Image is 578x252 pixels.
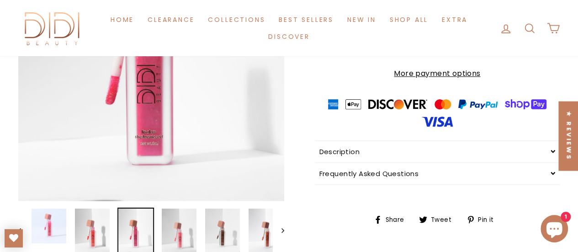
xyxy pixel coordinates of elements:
img: Shimmer Lip Gloss With Hyaluronic Acid [75,209,110,252]
img: payment badge [435,99,451,109]
span: Share [384,215,411,225]
a: New in [340,11,383,28]
img: Shimmer Lip Gloss With Hyaluronic Acid [118,209,153,252]
a: My Wishlist [5,229,23,247]
a: Best Sellers [272,11,340,28]
img: payment badge [458,99,498,109]
img: Shimmer Lip Gloss With Hyaluronic Acid [162,209,196,252]
img: payment badge [368,99,427,109]
img: payment badge [345,99,361,109]
div: Click to open Judge.me floating reviews tab [559,101,578,170]
span: Pin it [477,215,500,225]
img: Shimmer Lip Gloss With Hyaluronic Acid [249,209,283,252]
img: Shimmer Lip Gloss With Hyaluronic Acid [205,209,240,252]
img: Didi Beauty Co. [18,9,87,47]
img: payment badge [328,99,338,109]
span: Description [319,147,360,156]
img: payment badge [505,99,546,109]
a: Extra [435,11,474,28]
a: Shop All [383,11,435,28]
ul: Primary [87,11,491,45]
a: Discover [261,28,316,45]
span: Frequently Asked Questions [319,169,419,178]
inbox-online-store-chat: Shopify online store chat [538,215,571,245]
img: Shimmer Lip Gloss With Hyaluronic Acid [32,209,66,243]
img: payment badge [422,117,453,127]
a: Collections [201,11,272,28]
a: More payment options [315,68,560,80]
a: Clearance [141,11,201,28]
a: Home [104,11,141,28]
span: Tweet [430,215,458,225]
